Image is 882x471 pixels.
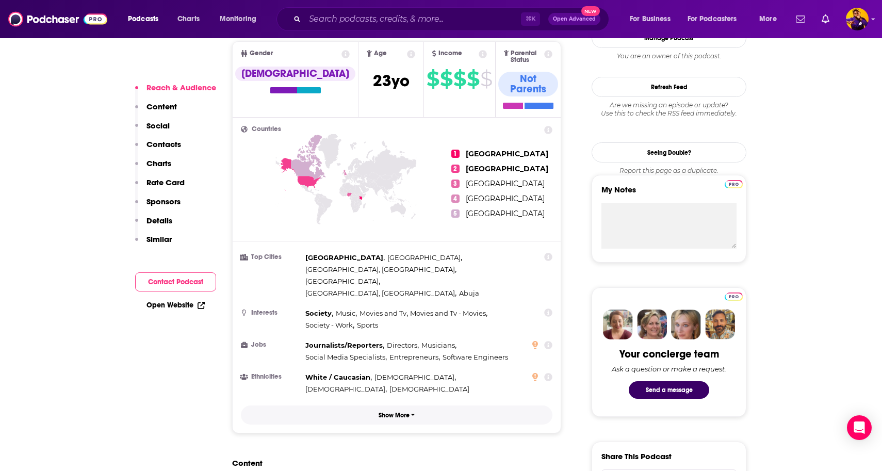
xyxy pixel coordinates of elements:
[451,150,460,158] span: 1
[451,165,460,173] span: 2
[725,180,743,188] img: Podchaser Pro
[629,381,709,399] button: Send a message
[548,13,600,25] button: Open AdvancedNew
[360,307,408,319] span: ,
[305,265,455,273] span: [GEOGRAPHIC_DATA], [GEOGRAPHIC_DATA]
[305,319,354,331] span: ,
[466,149,548,158] span: [GEOGRAPHIC_DATA]
[459,289,479,297] span: Abuja
[389,351,440,363] span: ,
[374,50,387,57] span: Age
[592,167,746,175] div: Report this page as a duplicate.
[498,72,558,96] div: Not Parents
[305,252,385,264] span: ,
[8,9,107,29] img: Podchaser - Follow, Share and Rate Podcasts
[241,254,301,261] h3: Top Cities
[305,307,333,319] span: ,
[135,234,172,253] button: Similar
[387,341,417,349] span: Directors
[357,321,378,329] span: Sports
[305,341,383,349] span: Journalists/Reporters
[305,373,370,381] span: White / Caucasian
[553,17,596,22] span: Open Advanced
[373,71,410,91] span: 23 yo
[305,371,372,383] span: ,
[438,50,462,57] span: Income
[846,8,869,30] span: Logged in as flaevbeatz
[252,126,281,133] span: Countries
[637,310,667,339] img: Barbara Profile
[374,371,456,383] span: ,
[725,291,743,301] a: Pro website
[847,415,872,440] div: Open Intercom Messenger
[581,6,600,16] span: New
[467,71,479,87] span: $
[759,12,777,26] span: More
[601,451,672,461] h3: Share This Podcast
[146,158,171,168] p: Charts
[241,405,552,425] button: Show More
[241,310,301,316] h3: Interests
[305,275,380,287] span: ,
[232,458,553,468] h2: Content
[466,194,545,203] span: [GEOGRAPHIC_DATA]
[846,8,869,30] img: User Profile
[592,101,746,118] div: Are we missing an episode or update? Use this to check the RSS feed immediately.
[171,11,206,27] a: Charts
[421,341,455,349] span: Musicians
[451,180,460,188] span: 3
[135,102,177,121] button: Content
[792,10,809,28] a: Show notifications dropdown
[305,11,521,27] input: Search podcasts, credits, & more...
[135,121,170,140] button: Social
[146,197,181,206] p: Sponsors
[135,177,185,197] button: Rate Card
[305,287,456,299] span: ,
[146,139,181,149] p: Contacts
[752,11,790,27] button: open menu
[135,83,216,102] button: Reach & Audience
[451,209,460,218] span: 5
[619,348,719,361] div: Your concierge team
[410,309,486,317] span: Movies and Tv - Movies
[421,339,456,351] span: ,
[146,102,177,111] p: Content
[135,216,172,235] button: Details
[250,50,273,57] span: Gender
[389,385,469,393] span: [DEMOGRAPHIC_DATA]
[135,272,216,291] button: Contact Podcast
[336,309,355,317] span: Music
[135,158,171,177] button: Charts
[305,353,385,361] span: Social Media Specialists
[511,50,542,63] span: Parental Status
[305,289,455,297] span: [GEOGRAPHIC_DATA], [GEOGRAPHIC_DATA]
[466,209,545,218] span: [GEOGRAPHIC_DATA]
[389,353,438,361] span: Entrepreneurs
[480,71,492,87] span: $
[305,351,387,363] span: ,
[241,342,301,348] h3: Jobs
[305,253,383,262] span: [GEOGRAPHIC_DATA]
[705,310,735,339] img: Jon Profile
[146,234,172,244] p: Similar
[592,142,746,163] a: Seeing Double?
[603,310,633,339] img: Sydney Profile
[451,194,460,203] span: 4
[146,121,170,131] p: Social
[305,309,332,317] span: Society
[146,177,185,187] p: Rate Card
[387,339,419,351] span: ,
[305,264,456,275] span: ,
[630,12,671,26] span: For Business
[135,197,181,216] button: Sponsors
[286,7,619,31] div: Search podcasts, credits, & more...
[213,11,270,27] button: open menu
[453,71,466,87] span: $
[241,373,301,380] h3: Ethnicities
[387,253,461,262] span: [GEOGRAPHIC_DATA]
[121,11,172,27] button: open menu
[220,12,256,26] span: Monitoring
[374,373,454,381] span: [DEMOGRAPHIC_DATA]
[725,293,743,301] img: Podchaser Pro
